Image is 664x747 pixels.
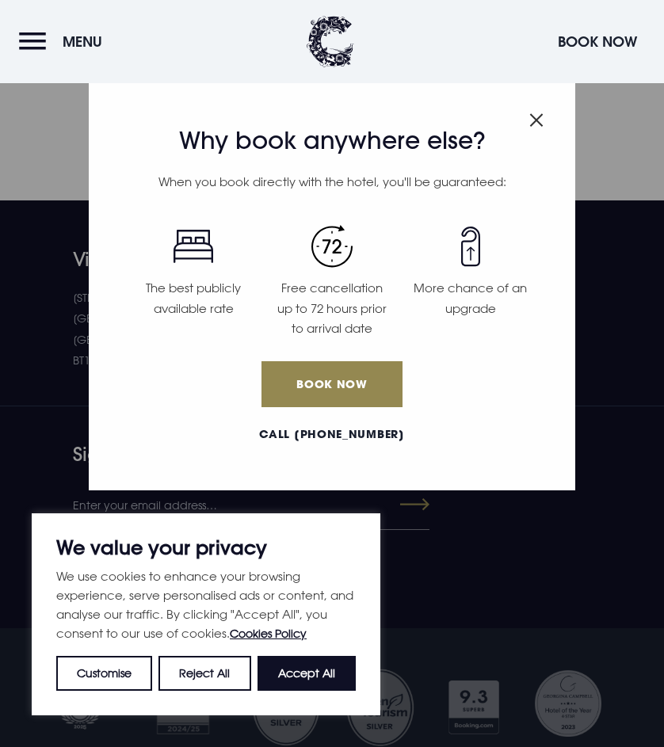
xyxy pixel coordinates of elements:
[124,127,540,155] h3: Why book anywhere else?
[63,32,102,51] span: Menu
[550,25,645,59] button: Book Now
[134,278,254,318] p: The best publicly available rate
[158,656,250,691] button: Reject All
[261,361,403,407] a: Book Now
[124,172,540,192] p: When you book directly with the hotel, you'll be guaranteed:
[56,538,356,557] p: We value your privacy
[273,278,392,339] p: Free cancellation up to 72 hours prior to arrival date
[124,426,540,443] a: Call [PHONE_NUMBER]
[258,656,356,691] button: Accept All
[230,627,307,640] a: Cookies Policy
[529,105,544,130] button: Close modal
[56,656,152,691] button: Customise
[32,513,380,715] div: We value your privacy
[410,278,530,318] p: More chance of an upgrade
[19,25,110,59] button: Menu
[307,16,354,67] img: Clandeboye Lodge
[56,566,356,643] p: We use cookies to enhance your browsing experience, serve personalised ads or content, and analys...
